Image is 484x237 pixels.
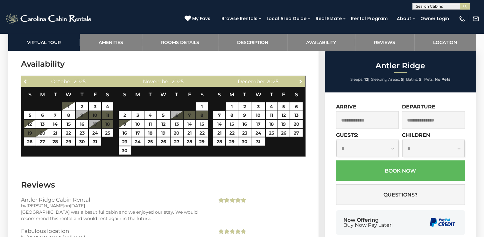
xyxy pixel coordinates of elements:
a: 30 [119,146,131,155]
a: 19 [277,120,289,128]
a: Availability [287,33,355,51]
span: Thursday [81,92,84,98]
a: 1 [226,102,238,111]
a: 20 [36,129,49,137]
a: 17 [251,120,265,128]
span: Tuesday [243,92,246,98]
a: 24 [131,137,144,146]
a: 12 [157,120,170,128]
span: Saturday [106,92,109,98]
a: 2 [238,102,251,111]
strong: 12 [364,77,368,82]
span: Monday [229,92,234,98]
span: Thursday [175,92,178,98]
a: 28 [184,137,195,146]
a: 22 [62,129,75,137]
a: 13 [290,111,303,120]
strong: No Pets [435,77,450,82]
a: 10 [251,111,265,120]
span: My Favs [192,15,210,22]
a: 3 [131,111,144,120]
label: Children [402,132,430,138]
span: 2025 [172,78,184,85]
a: 8 [226,111,238,120]
span: Pets: [424,77,434,82]
a: 15 [226,120,238,128]
a: 18 [144,129,156,137]
a: 23 [119,137,131,146]
h2: Antler Ridge [326,62,474,70]
li: | [371,75,404,84]
a: 24 [89,129,101,137]
a: 29 [196,137,208,146]
a: 18 [266,120,277,128]
a: About [394,14,414,24]
div: Now Offering [343,218,393,228]
span: [DATE] [70,203,85,209]
div: by on [21,203,208,209]
span: Thursday [270,92,273,98]
span: Wednesday [160,92,166,98]
a: 16 [119,129,131,137]
a: 16 [238,120,251,128]
a: 28 [213,137,225,146]
a: 5 [277,102,289,111]
a: 21 [213,129,225,137]
a: 17 [131,129,144,137]
a: 9 [119,120,131,128]
li: | [350,75,369,84]
a: Amenities [80,33,142,51]
a: 19 [157,129,170,137]
label: Arrive [336,104,356,110]
span: Sunday [123,92,126,98]
a: 12 [277,111,289,120]
a: 8 [62,111,75,120]
a: 11 [144,120,156,128]
a: Next [297,77,305,85]
a: Rental Program [348,14,391,24]
a: 21 [184,129,195,137]
span: 2025 [266,78,278,85]
img: mail-regular-white.png [472,15,479,22]
div: [GEOGRAPHIC_DATA] was a beautiful cabin and we enjoyed our stay. We would recommend this rental a... [21,209,208,222]
img: White-1-2.png [5,12,93,25]
a: 23 [76,129,88,137]
span: Monday [40,92,45,98]
a: 12 [24,120,36,128]
a: My Favs [185,15,212,22]
span: Saturday [200,92,204,98]
span: Wednesday [255,92,261,98]
a: 11 [266,111,277,120]
a: 28 [49,137,61,146]
span: Buy Now Pay Later! [343,223,393,228]
a: 4 [266,102,277,111]
span: Next [298,79,303,84]
li: | [406,75,423,84]
a: 22 [226,129,238,137]
a: 20 [171,129,183,137]
a: 5 [157,111,170,120]
h3: Availability [21,58,306,70]
a: 26 [277,129,289,137]
a: Browse Rentals [218,14,261,24]
span: Friday [188,92,191,98]
a: Previous [22,77,30,85]
a: 27 [36,137,49,146]
a: 26 [24,137,36,146]
label: Departure [402,104,435,110]
a: Owner Login [417,14,452,24]
a: 30 [76,137,88,146]
a: 22 [196,129,208,137]
a: 6 [36,111,49,120]
a: 6 [290,102,303,111]
a: 31 [89,137,101,146]
a: 13 [36,120,49,128]
span: Sunday [218,92,221,98]
span: Friday [94,92,97,98]
a: 15 [62,120,75,128]
a: 25 [102,129,113,137]
label: Guests: [336,132,358,138]
span: Tuesday [54,92,57,98]
a: 15 [196,120,208,128]
a: 21 [49,129,61,137]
